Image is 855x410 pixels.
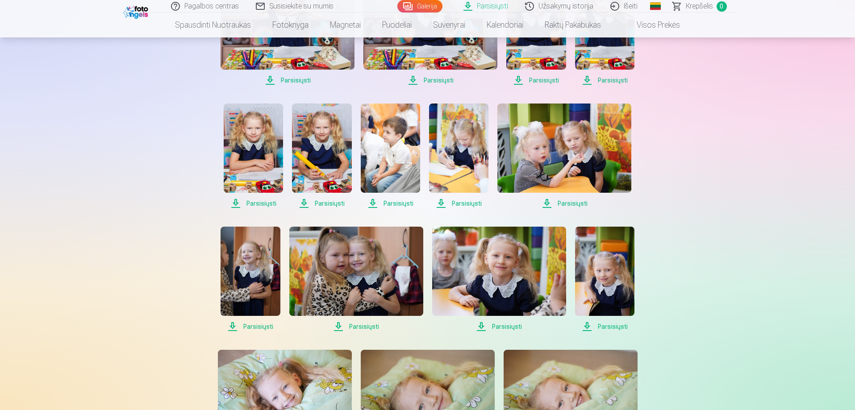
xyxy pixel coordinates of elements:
a: Parsisiųsti [361,104,420,209]
span: Parsisiųsti [575,75,634,86]
a: Suvenyrai [422,12,476,37]
a: Parsisiųsti [221,227,280,332]
a: Spausdinti nuotraukas [164,12,262,37]
a: Parsisiųsti [429,104,488,209]
a: Visos prekės [612,12,691,37]
span: Parsisiųsti [292,198,351,209]
a: Puodeliai [371,12,422,37]
a: Kalendoriai [476,12,534,37]
span: Parsisiųsti [575,321,634,332]
a: Parsisiųsti [289,227,423,332]
a: Parsisiųsti [497,104,631,209]
a: Fotoknyga [262,12,319,37]
span: Parsisiųsti [361,198,420,209]
span: 0 [717,1,727,12]
a: Parsisiųsti [224,104,283,209]
span: Parsisiųsti [224,198,283,209]
span: Parsisiųsti [432,321,566,332]
span: Parsisiųsti [289,321,423,332]
span: Parsisiųsti [221,75,355,86]
a: Parsisiųsti [575,227,634,332]
a: Parsisiųsti [432,227,566,332]
span: Parsisiųsti [363,75,497,86]
span: Parsisiųsti [429,198,488,209]
img: /fa2 [123,4,150,19]
a: Parsisiųsti [292,104,351,209]
span: Parsisiųsti [497,198,631,209]
span: Parsisiųsti [506,75,566,86]
span: Parsisiųsti [221,321,280,332]
a: Raktų pakabukas [534,12,612,37]
span: Krepšelis [686,1,713,12]
a: Magnetai [319,12,371,37]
